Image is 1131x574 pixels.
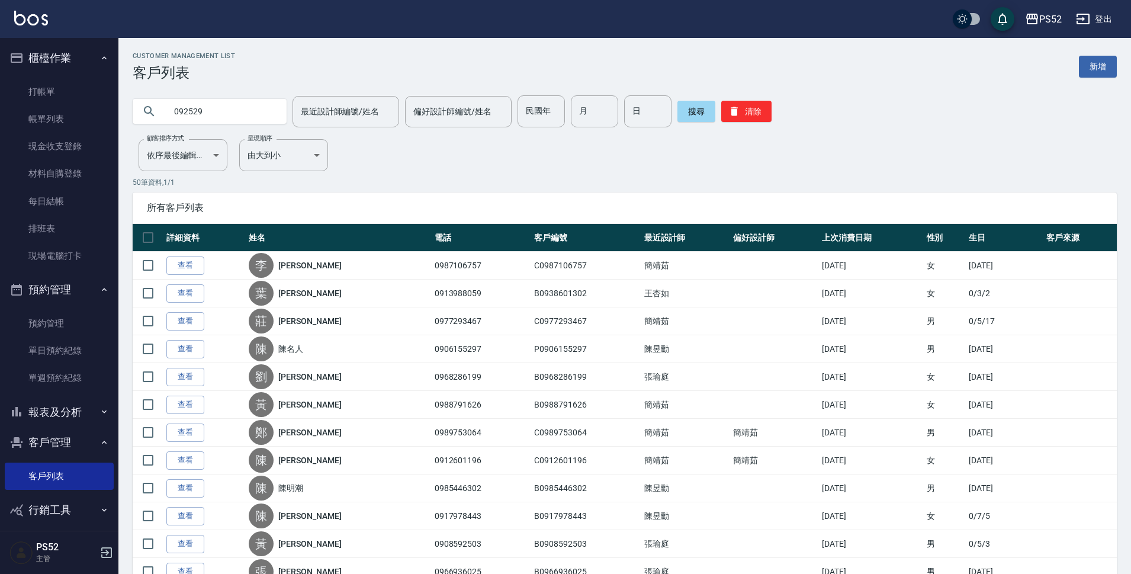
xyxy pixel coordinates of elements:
[1043,224,1117,252] th: 客戶來源
[641,335,730,363] td: 陳昱勳
[677,101,715,122] button: 搜尋
[819,391,923,419] td: [DATE]
[278,427,341,438] a: [PERSON_NAME]
[432,502,532,530] td: 0917978443
[246,224,431,252] th: 姓名
[249,281,274,306] div: 葉
[5,397,114,428] button: 報表及分析
[278,315,341,327] a: [PERSON_NAME]
[531,307,641,335] td: C0977293467
[924,280,966,307] td: 女
[966,224,1043,252] th: 生日
[432,335,532,363] td: 0906155297
[730,224,819,252] th: 偏好設計師
[166,95,277,127] input: 搜尋關鍵字
[432,419,532,447] td: 0989753064
[966,530,1043,558] td: 0/5/3
[278,259,341,271] a: [PERSON_NAME]
[641,224,730,252] th: 最近設計師
[641,530,730,558] td: 張瑜庭
[924,307,966,335] td: 男
[278,343,303,355] a: 陳名人
[249,420,274,445] div: 鄭
[641,280,730,307] td: 王杏如
[5,78,114,105] a: 打帳單
[432,307,532,335] td: 0977293467
[924,502,966,530] td: 女
[1039,12,1062,27] div: PS52
[966,391,1043,419] td: [DATE]
[5,242,114,270] a: 現場電腦打卡
[924,447,966,474] td: 女
[5,337,114,364] a: 單日預約紀錄
[249,504,274,528] div: 陳
[249,364,274,389] div: 劉
[166,535,204,553] a: 查看
[991,7,1014,31] button: save
[278,510,341,522] a: [PERSON_NAME]
[641,391,730,419] td: 簡靖茹
[641,447,730,474] td: 簡靖茹
[166,256,204,275] a: 查看
[966,419,1043,447] td: [DATE]
[249,531,274,556] div: 黃
[166,368,204,386] a: 查看
[14,11,48,25] img: Logo
[5,43,114,73] button: 櫃檯作業
[166,479,204,498] a: 查看
[924,252,966,280] td: 女
[730,419,819,447] td: 簡靖茹
[5,215,114,242] a: 排班表
[432,224,532,252] th: 電話
[819,252,923,280] td: [DATE]
[166,312,204,331] a: 查看
[730,447,819,474] td: 簡靖茹
[819,474,923,502] td: [DATE]
[133,177,1117,188] p: 50 筆資料, 1 / 1
[166,396,204,414] a: 查看
[531,280,641,307] td: B0938601302
[641,502,730,530] td: 陳昱勳
[249,336,274,361] div: 陳
[641,252,730,280] td: 簡靖茹
[924,224,966,252] th: 性別
[531,252,641,280] td: C0987106757
[531,363,641,391] td: B0968286199
[1079,56,1117,78] a: 新增
[966,474,1043,502] td: [DATE]
[36,541,97,553] h5: PS52
[641,474,730,502] td: 陳昱勳
[531,474,641,502] td: B0985446302
[966,252,1043,280] td: [DATE]
[5,133,114,160] a: 現金收支登錄
[249,309,274,334] div: 莊
[924,419,966,447] td: 男
[819,335,923,363] td: [DATE]
[432,252,532,280] td: 0987106757
[278,454,341,466] a: [PERSON_NAME]
[249,476,274,501] div: 陳
[966,447,1043,474] td: [DATE]
[819,224,923,252] th: 上次消費日期
[819,502,923,530] td: [DATE]
[5,364,114,392] a: 單週預約紀錄
[5,463,114,490] a: 客戶列表
[249,448,274,473] div: 陳
[966,502,1043,530] td: 0/7/5
[531,419,641,447] td: C0989753064
[248,134,272,143] label: 呈現順序
[432,363,532,391] td: 0968286199
[819,447,923,474] td: [DATE]
[819,530,923,558] td: [DATE]
[432,474,532,502] td: 0985446302
[166,451,204,470] a: 查看
[166,424,204,442] a: 查看
[5,105,114,133] a: 帳單列表
[531,502,641,530] td: B0917978443
[641,307,730,335] td: 簡靖茹
[966,363,1043,391] td: [DATE]
[531,530,641,558] td: B0908592503
[721,101,772,122] button: 清除
[5,310,114,337] a: 預約管理
[163,224,246,252] th: 詳細資料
